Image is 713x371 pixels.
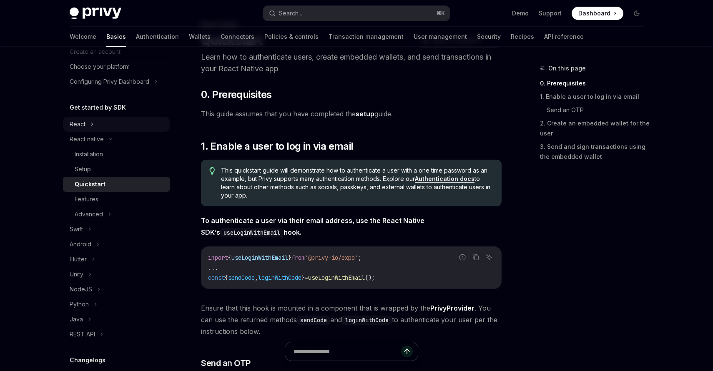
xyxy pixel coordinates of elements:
button: Send message [401,346,413,357]
span: ; [358,254,362,261]
a: Setup [63,162,170,177]
a: Wallets [189,27,211,47]
div: Features [75,194,98,204]
div: Installation [75,149,103,159]
div: Configuring Privy Dashboard [70,77,149,87]
a: API reference [544,27,584,47]
a: Security [477,27,501,47]
a: Choose your platform [63,59,170,74]
span: This guide assumes that you have completed the guide. [201,108,502,120]
p: Learn how to authenticate users, create embedded wallets, and send transactions in your React Nat... [201,51,502,75]
div: Advanced [75,209,103,219]
a: Support [539,9,562,18]
span: import [208,254,228,261]
span: 1. Enable a user to log in via email [201,140,353,153]
a: Authentication [136,27,179,47]
div: Java [70,314,83,324]
span: useLoginWithEmail [308,274,365,281]
span: } [288,254,291,261]
span: (); [365,274,375,281]
a: User management [414,27,467,47]
a: Transaction management [329,27,404,47]
button: Copy the contents from the code block [470,252,481,263]
span: '@privy-io/expo' [305,254,358,261]
span: { [225,274,228,281]
a: setup [356,110,374,118]
a: Dashboard [572,7,623,20]
button: Search...⌘K [263,6,450,21]
a: Features [63,192,170,207]
button: Report incorrect code [457,252,468,263]
span: { [228,254,231,261]
div: React native [70,134,104,144]
div: Choose your platform [70,62,130,72]
button: Ask AI [484,252,495,263]
h5: Changelogs [70,355,105,365]
a: Recipes [511,27,534,47]
div: Setup [75,164,91,174]
a: Policies & controls [264,27,319,47]
code: sendCode [297,316,330,325]
a: Authentication docs [415,175,474,183]
div: NodeJS [70,284,92,294]
span: This quickstart guide will demonstrate how to authenticate a user with a one time password as an ... [221,166,493,200]
code: loginWithCode [342,316,392,325]
div: REST API [70,329,95,339]
div: Python [70,299,89,309]
div: Unity [70,269,83,279]
span: ⌘ K [436,10,445,17]
a: 1. Enable a user to log in via email [540,90,650,103]
a: Basics [106,27,126,47]
span: } [301,274,305,281]
span: On this page [548,63,586,73]
div: Quickstart [75,179,105,189]
button: Toggle dark mode [630,7,643,20]
div: Flutter [70,254,87,264]
a: Installation [63,147,170,162]
a: 0. Prerequisites [540,77,650,90]
a: PrivyProvider [430,304,474,313]
a: Quickstart [63,177,170,192]
span: from [291,254,305,261]
span: loginWithCode [258,274,301,281]
div: Swift [70,224,83,234]
span: Dashboard [578,9,610,18]
a: Welcome [70,27,96,47]
a: Demo [512,9,529,18]
h5: Get started by SDK [70,103,126,113]
a: 2. Create an embedded wallet for the user [540,117,650,140]
span: ... [208,264,218,271]
a: Send an OTP [547,103,650,117]
div: Android [70,239,91,249]
span: sendCode [228,274,255,281]
div: Search... [279,8,302,18]
span: useLoginWithEmail [231,254,288,261]
a: 3. Send and sign transactions using the embedded wallet [540,140,650,163]
span: Ensure that this hook is mounted in a component that is wrapped by the . You can use the returned... [201,302,502,337]
img: dark logo [70,8,121,19]
span: = [305,274,308,281]
strong: To authenticate a user via their email address, use the React Native SDK’s hook. [201,216,424,236]
span: const [208,274,225,281]
div: React [70,119,85,129]
span: 0. Prerequisites [201,88,271,101]
a: Connectors [221,27,254,47]
span: , [255,274,258,281]
code: useLoginWithEmail [220,228,284,237]
svg: Tip [209,167,215,175]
